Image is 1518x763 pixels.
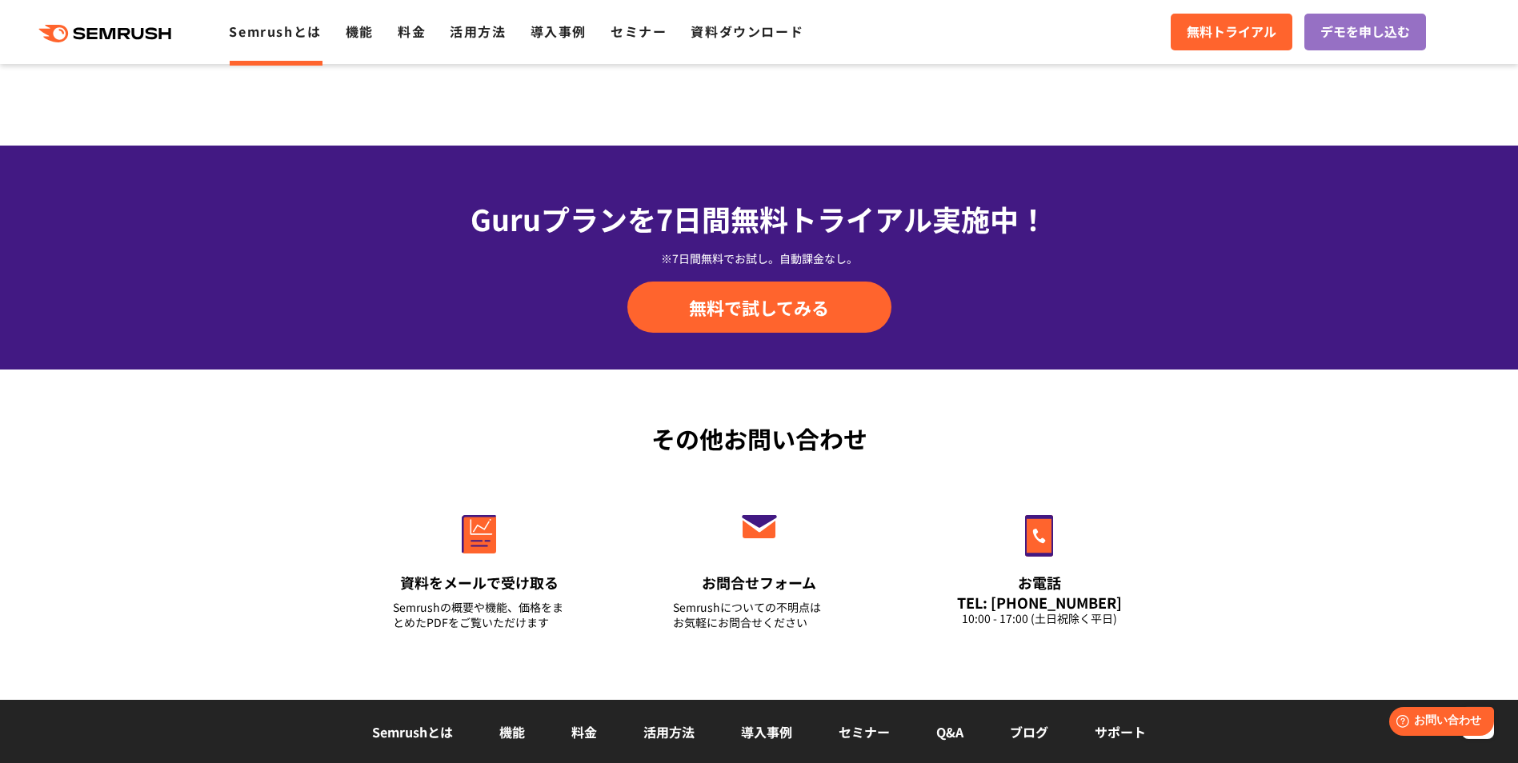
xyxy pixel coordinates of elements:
[372,722,453,741] a: Semrushとは
[643,722,695,741] a: 活用方法
[393,600,566,630] div: Semrushの概要や機能、価格をまとめたPDFをご覧いただけます
[953,611,1126,626] div: 10:00 - 17:00 (土日祝除く平日)
[229,22,321,41] a: Semrushとは
[1304,14,1426,50] a: デモを申し込む
[673,573,846,593] div: お問合せフォーム
[731,198,1047,239] span: 無料トライアル実施中！
[627,282,891,333] a: 無料で試してみる
[339,197,1180,240] div: Guruプランを7日間
[339,250,1180,266] div: ※7日間無料でお試し。自動課金なし。
[531,22,587,41] a: 導入事例
[1187,22,1276,42] span: 無料トライアル
[1095,722,1146,741] a: サポート
[1320,22,1410,42] span: デモを申し込む
[450,22,506,41] a: 活用方法
[398,22,426,41] a: 料金
[839,722,890,741] a: セミナー
[346,22,374,41] a: 機能
[1010,722,1048,741] a: ブログ
[359,481,599,650] a: 資料をメールで受け取る Semrushの概要や機能、価格をまとめたPDFをご覧いただけます
[611,22,667,41] a: セミナー
[639,481,879,650] a: お問合せフォーム Semrushについての不明点はお気軽にお問合せください
[741,722,792,741] a: 導入事例
[953,573,1126,593] div: お電話
[339,421,1180,457] div: その他お問い合わせ
[1171,14,1292,50] a: 無料トライアル
[1376,701,1500,745] iframe: Help widget launcher
[571,722,597,741] a: 料金
[673,600,846,630] div: Semrushについての不明点は お気軽にお問合せください
[953,593,1126,611] div: TEL: [PHONE_NUMBER]
[499,722,525,741] a: 機能
[393,573,566,593] div: 資料をメールで受け取る
[689,295,829,319] span: 無料で試してみる
[936,722,963,741] a: Q&A
[691,22,803,41] a: 資料ダウンロード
